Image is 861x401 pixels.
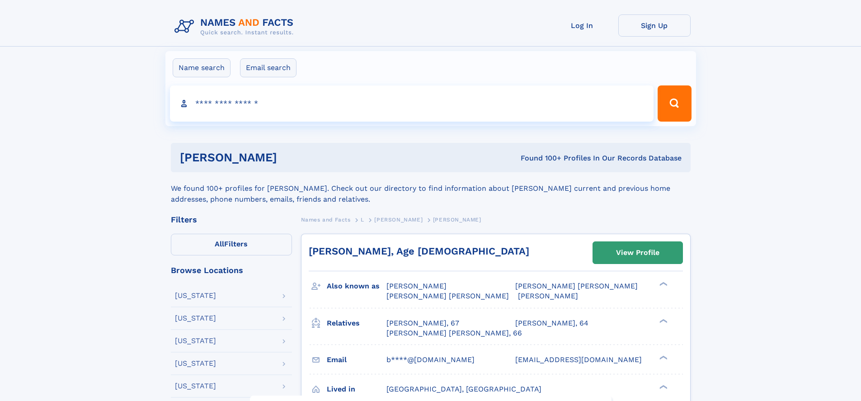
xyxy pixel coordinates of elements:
[618,14,691,37] a: Sign Up
[657,318,668,324] div: ❯
[171,216,292,224] div: Filters
[399,153,682,163] div: Found 100+ Profiles In Our Records Database
[215,240,224,248] span: All
[175,337,216,344] div: [US_STATE]
[386,385,541,393] span: [GEOGRAPHIC_DATA], [GEOGRAPHIC_DATA]
[386,282,447,290] span: [PERSON_NAME]
[657,354,668,360] div: ❯
[175,382,216,390] div: [US_STATE]
[386,328,522,338] a: [PERSON_NAME] [PERSON_NAME], 66
[175,360,216,367] div: [US_STATE]
[327,278,386,294] h3: Also known as
[657,384,668,390] div: ❯
[170,85,654,122] input: search input
[171,172,691,205] div: We found 100+ profiles for [PERSON_NAME]. Check out our directory to find information about [PERS...
[171,14,301,39] img: Logo Names and Facts
[515,355,642,364] span: [EMAIL_ADDRESS][DOMAIN_NAME]
[657,281,668,287] div: ❯
[433,217,481,223] span: [PERSON_NAME]
[386,292,509,300] span: [PERSON_NAME] [PERSON_NAME]
[515,282,638,290] span: [PERSON_NAME] [PERSON_NAME]
[593,242,682,264] a: View Profile
[361,217,364,223] span: L
[301,214,351,225] a: Names and Facts
[616,242,659,263] div: View Profile
[386,318,459,328] a: [PERSON_NAME], 67
[173,58,231,77] label: Name search
[374,214,423,225] a: [PERSON_NAME]
[374,217,423,223] span: [PERSON_NAME]
[518,292,578,300] span: [PERSON_NAME]
[180,152,399,163] h1: [PERSON_NAME]
[327,382,386,397] h3: Lived in
[361,214,364,225] a: L
[171,234,292,255] label: Filters
[240,58,296,77] label: Email search
[309,245,529,257] a: [PERSON_NAME], Age [DEMOGRAPHIC_DATA]
[175,315,216,322] div: [US_STATE]
[171,266,292,274] div: Browse Locations
[327,352,386,368] h3: Email
[658,85,691,122] button: Search Button
[327,316,386,331] h3: Relatives
[175,292,216,299] div: [US_STATE]
[515,318,588,328] a: [PERSON_NAME], 64
[546,14,618,37] a: Log In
